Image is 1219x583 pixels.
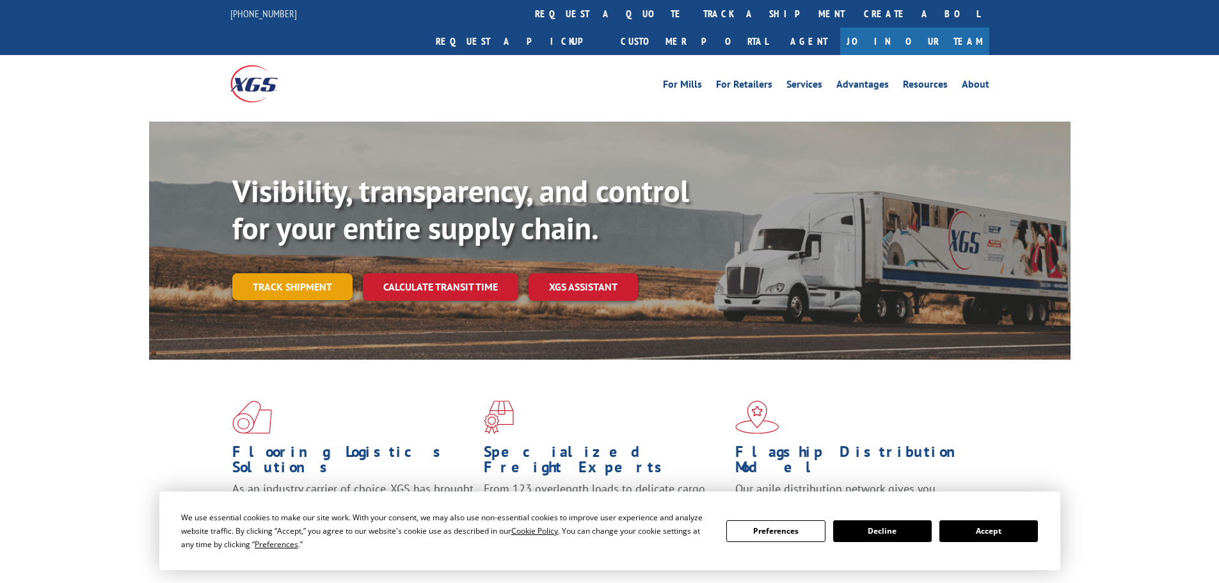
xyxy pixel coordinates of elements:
[426,28,611,55] a: Request a pickup
[255,539,298,550] span: Preferences
[230,7,297,20] a: [PHONE_NUMBER]
[716,79,772,93] a: For Retailers
[232,273,353,300] a: Track shipment
[232,444,474,481] h1: Flooring Logistics Solutions
[735,401,779,434] img: xgs-icon-flagship-distribution-model-red
[786,79,822,93] a: Services
[484,481,726,538] p: From 123 overlength loads to delicate cargo, our experienced staff knows the best way to move you...
[529,273,638,301] a: XGS ASSISTANT
[833,520,932,542] button: Decline
[363,273,518,301] a: Calculate transit time
[962,79,989,93] a: About
[777,28,840,55] a: Agent
[903,79,948,93] a: Resources
[611,28,777,55] a: Customer Portal
[232,171,689,248] b: Visibility, transparency, and control for your entire supply chain.
[836,79,889,93] a: Advantages
[181,511,711,551] div: We use essential cookies to make our site work. With your consent, we may also use non-essential ...
[484,444,726,481] h1: Specialized Freight Experts
[840,28,989,55] a: Join Our Team
[159,491,1060,570] div: Cookie Consent Prompt
[939,520,1038,542] button: Accept
[735,444,977,481] h1: Flagship Distribution Model
[232,401,272,434] img: xgs-icon-total-supply-chain-intelligence-red
[484,401,514,434] img: xgs-icon-focused-on-flooring-red
[232,481,474,527] span: As an industry carrier of choice, XGS has brought innovation and dedication to flooring logistics...
[511,525,558,536] span: Cookie Policy
[663,79,702,93] a: For Mills
[735,481,971,511] span: Our agile distribution network gives you nationwide inventory management on demand.
[726,520,825,542] button: Preferences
